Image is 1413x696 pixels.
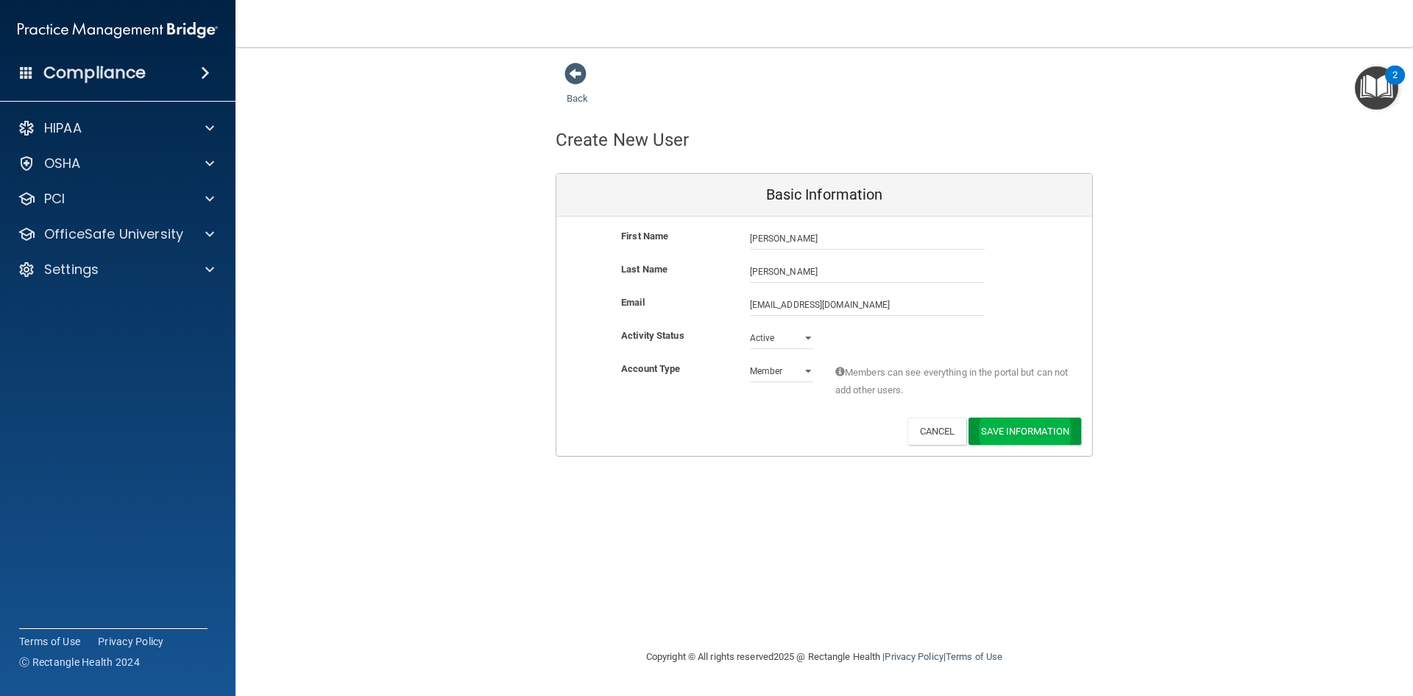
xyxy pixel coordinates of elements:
[18,225,214,243] a: OfficeSafe University
[44,261,99,278] p: Settings
[835,364,1070,399] span: Members can see everything in the portal but can not add other users.
[621,297,645,308] b: Email
[44,119,82,137] p: HIPAA
[98,634,164,649] a: Privacy Policy
[18,190,214,208] a: PCI
[44,190,65,208] p: PCI
[621,363,680,374] b: Account Type
[556,633,1093,681] div: Copyright © All rights reserved 2025 @ Rectangle Health | |
[968,418,1081,445] button: Save Information
[556,130,690,150] h4: Create New User
[946,651,1002,662] a: Terms of Use
[44,155,81,172] p: OSHA
[621,231,668,242] b: First Name
[885,651,943,662] a: Privacy Policy
[621,330,684,341] b: Activity Status
[18,15,218,45] img: PMB logo
[567,75,588,104] a: Back
[43,63,146,83] h4: Compliance
[1355,66,1398,110] button: Open Resource Center, 2 new notifications
[907,418,967,445] button: Cancel
[18,155,214,172] a: OSHA
[1392,75,1398,94] div: 2
[18,119,214,137] a: HIPAA
[18,261,214,278] a: Settings
[556,174,1092,217] div: Basic Information
[19,634,80,649] a: Terms of Use
[621,264,667,275] b: Last Name
[44,225,183,243] p: OfficeSafe University
[19,655,140,669] span: Ⓒ Rectangle Health 2024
